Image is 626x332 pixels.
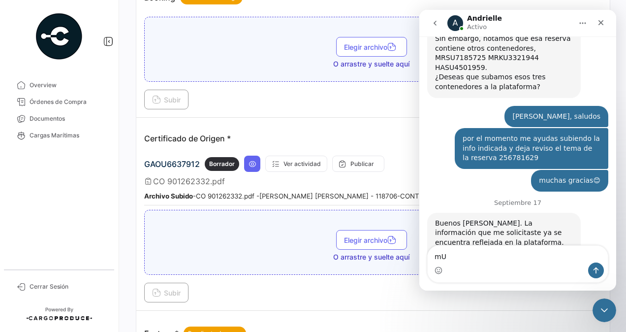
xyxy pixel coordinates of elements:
span: Borrador [209,160,235,168]
span: O arrastre y suelte aquí [333,59,409,69]
div: Buenos [PERSON_NAME]. La información que me solicitaste ya se encuentra reflejada en la plataform... [8,203,161,273]
div: [PERSON_NAME], saludos [93,102,181,112]
div: [PERSON_NAME], saludos [85,96,189,118]
a: Órdenes de Compra [8,94,110,110]
span: CO 901262332.pdf [153,176,225,186]
span: Cerrar Sesión [30,282,106,291]
span: Órdenes de Compra [30,98,106,106]
a: Overview [8,77,110,94]
button: Enviar un mensaje… [169,253,185,268]
div: Buenos [PERSON_NAME]. La información que me solicitaste ya se encuentra reflejada en la plataform... [16,209,154,267]
span: Subir [152,96,181,104]
div: Septiembre 17 [8,190,189,203]
img: powered-by.png [34,12,84,61]
div: por el momento me ayudas subiendo la info indicada y deja reviso el tema de la reserva 256781629 [35,118,189,159]
span: Elegir archivo [344,236,399,244]
div: Delean dice… [8,118,189,160]
div: Sin embargo, notamos que esa reserva contiene otros contenedores, MRSU7185725 MRKU3321944 HASU450... [16,24,154,82]
b: Archivo Subido [144,192,193,200]
span: Subir [152,289,181,297]
iframe: Intercom live chat [593,299,616,322]
button: Ver actividad [265,156,327,172]
a: Documentos [8,110,110,127]
span: Cargas Marítimas [30,131,106,140]
div: muchas gracias😊 [112,160,189,182]
span: O arrastre y suelte aquí [333,252,409,262]
div: Delean dice… [8,96,189,119]
iframe: Intercom live chat [419,10,616,291]
button: Selector de emoji [15,257,23,265]
div: Andrielle dice… [8,203,189,295]
button: Elegir archivo [336,230,407,250]
a: Cargas Marítimas [8,127,110,144]
div: Delean dice… [8,160,189,190]
button: Publicar [332,156,384,172]
span: Documentos [30,114,106,123]
span: Elegir archivo [344,43,399,51]
div: muchas gracias😊 [120,166,181,176]
button: Subir [144,283,188,302]
textarea: Escribe un mensaje... [8,236,188,253]
small: - CO 901262332.pdf - [PERSON_NAME] [PERSON_NAME] - 118706-CONTROLADORA [PERSON_NAME] DE CV [DATE]... [144,192,577,200]
button: Elegir archivo [336,37,407,57]
div: por el momento me ayudas subiendo la info indicada y deja reviso el tema de la reserva 256781629 [43,124,181,153]
button: Subir [144,90,188,109]
span: GAOU6637912 [144,159,200,169]
span: Overview [30,81,106,90]
p: Certificado de Origen * [144,133,231,143]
